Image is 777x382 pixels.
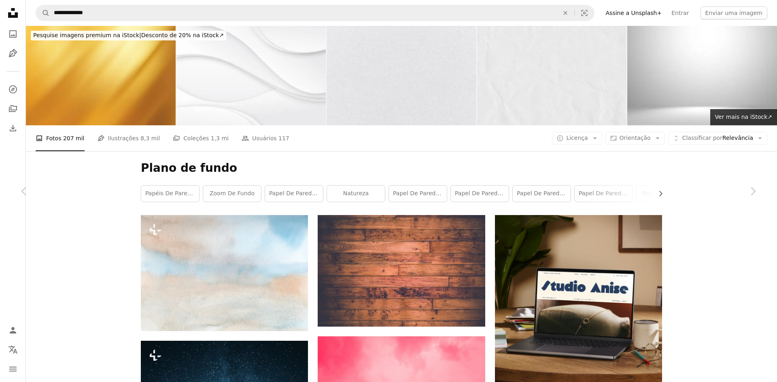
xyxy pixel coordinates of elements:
h1: Plano de fundo [141,161,662,175]
button: Pesquisa visual [575,5,594,21]
form: Pesquise conteúdo visual em todo o site [36,5,594,21]
a: Papel de parede 4k [451,186,509,202]
a: Ver mais na iStock↗ [710,109,777,125]
a: Pesquise imagens premium na iStock|Desconto de 20% na iStock↗ [26,26,231,45]
img: Fundo vazio da sala de gradiente cinza branco, fundos abstratos [627,26,777,125]
button: Limpar [556,5,574,21]
a: papel de parede do portátil [575,186,633,202]
a: Explorar [5,81,21,97]
span: Pesquise imagens premium na iStock | [33,32,141,38]
a: placa de madeira marrom [318,267,485,274]
a: papel de parede macbook [513,186,571,202]
a: Usuários 117 [242,125,289,151]
img: file-1705123271268-c3eaf6a79b21image [495,215,662,382]
span: Ver mais na iStock ↗ [715,114,772,120]
a: papel de parede [637,186,694,202]
img: Closeup of white crumpled paper for texture background [477,26,627,125]
a: Entrar / Cadastrar-se [5,322,21,338]
a: zoom de fundo [203,186,261,202]
span: Orientação [620,135,651,141]
a: Próximo [728,152,777,230]
button: Pesquise na Unsplash [36,5,50,21]
a: Coleções 1,3 mi [173,125,229,151]
a: papel de parede da área de trabalho [265,186,323,202]
img: Linhas de fundo abstratas brancas curvas [176,26,326,125]
a: Coleções [5,101,21,117]
a: Ilustrações 8,3 mil [98,125,160,151]
button: Orientação [605,132,665,145]
button: Idioma [5,342,21,358]
button: Classificar porRelevância [668,132,767,145]
span: 117 [278,134,289,143]
a: papel de parede 4k [389,186,447,202]
span: 8,3 mil [140,134,160,143]
img: White fabric texture [327,26,476,125]
img: uma pintura em aquarela de um céu com nuvens [141,215,308,331]
button: Enviar uma imagem [701,6,767,19]
img: Gold Blurred Background [26,26,176,125]
span: Desconto de 20% na iStock ↗ [33,32,224,38]
span: Relevância [682,134,753,142]
img: placa de madeira marrom [318,215,485,326]
a: uma pintura em aquarela de um céu com nuvens [141,269,308,276]
span: Licença [566,135,588,141]
span: 1,3 mi [211,134,229,143]
button: Licença [552,132,602,145]
a: papéis de parede da área de trabalho [141,186,199,202]
a: Ilustrações [5,45,21,61]
a: natureza [327,186,385,202]
a: Fotos [5,26,21,42]
span: Classificar por [682,135,722,141]
button: Menu [5,361,21,377]
a: Assine a Unsplash+ [601,6,667,19]
button: rolar lista para a direita [653,186,662,202]
a: Histórico de downloads [5,120,21,136]
a: Entrar [667,6,694,19]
